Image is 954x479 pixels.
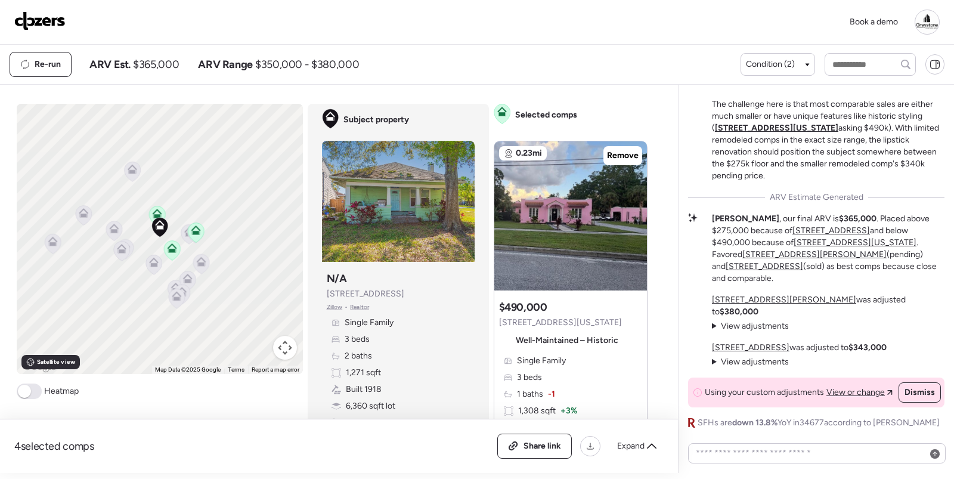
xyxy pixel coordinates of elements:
[14,11,66,30] img: Logo
[327,288,404,300] span: [STREET_ADDRESS]
[905,387,935,398] span: Dismiss
[746,58,795,70] span: Condition (2)
[345,333,370,345] span: 3 beds
[499,300,547,314] h3: $490,000
[839,214,876,224] strong: $365,000
[327,302,343,312] span: Zillow
[712,294,944,318] p: was adjusted to
[712,295,856,305] a: [STREET_ADDRESS][PERSON_NAME]
[273,336,297,360] button: Map camera controls
[20,359,59,374] a: Open this area in Google Maps (opens a new window)
[517,372,542,384] span: 3 beds
[712,342,789,353] a: [STREET_ADDRESS]
[155,366,221,373] span: Map Data ©2025 Google
[346,417,370,429] span: Frame
[515,109,577,121] span: Selected comps
[715,123,838,133] a: [STREET_ADDRESS][US_STATE]
[345,350,372,362] span: 2 baths
[346,367,381,379] span: 1,271 sqft
[721,357,789,367] span: View adjustments
[255,57,359,72] span: $350,000 - $380,000
[721,321,789,331] span: View adjustments
[850,17,898,27] span: Book a demo
[720,307,758,317] strong: $380,000
[346,384,382,395] span: Built 1918
[228,366,244,373] a: Terms (opens in new tab)
[517,388,543,400] span: 1 baths
[198,57,253,72] span: ARV Range
[698,417,940,429] span: SFHs are YoY in 34677 according to [PERSON_NAME]
[726,261,803,271] a: [STREET_ADDRESS]
[517,355,566,367] span: Single Family
[346,400,395,412] span: 6,360 sqft lot
[794,237,916,248] a: [STREET_ADDRESS][US_STATE]
[350,302,369,312] span: Realtor
[712,320,789,332] summary: View adjustments
[705,387,824,398] span: Using your custom adjustments
[742,249,887,259] a: [STREET_ADDRESS][PERSON_NAME]
[712,213,944,285] p: , our final ARV is . Placed above $275,000 because of and below $490,000 because of . Favored (pe...
[712,214,779,224] strong: [PERSON_NAME]
[524,440,561,452] span: Share link
[20,359,59,374] img: Google
[499,317,622,329] span: [STREET_ADDRESS][US_STATE]
[548,388,555,400] span: -1
[89,57,131,72] span: ARV Est.
[848,342,887,353] strong: $343,000
[770,191,863,203] span: ARV Estimate Generated
[712,98,944,182] p: The challenge here is that most comparable sales are either much smaller or have unique features ...
[732,418,778,428] span: down 13.8%
[327,271,347,286] h3: N/A
[826,387,893,398] a: View or change
[35,58,61,70] span: Re-run
[516,335,618,347] span: Well-Maintained – Historic
[345,302,348,312] span: •
[133,57,179,72] span: $365,000
[617,440,645,452] span: Expand
[826,387,885,398] span: View or change
[14,439,94,453] span: 4 selected comps
[345,317,394,329] span: Single Family
[518,405,556,417] span: 1,308 sqft
[343,114,409,126] span: Subject property
[516,147,542,159] span: 0.23mi
[712,356,789,368] summary: View adjustments
[560,405,577,417] span: + 3%
[792,225,870,236] a: [STREET_ADDRESS]
[712,342,887,354] p: was adjusted to
[37,357,75,367] span: Satellite view
[252,366,299,373] a: Report a map error
[44,385,79,397] span: Heatmap
[607,150,639,162] span: Remove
